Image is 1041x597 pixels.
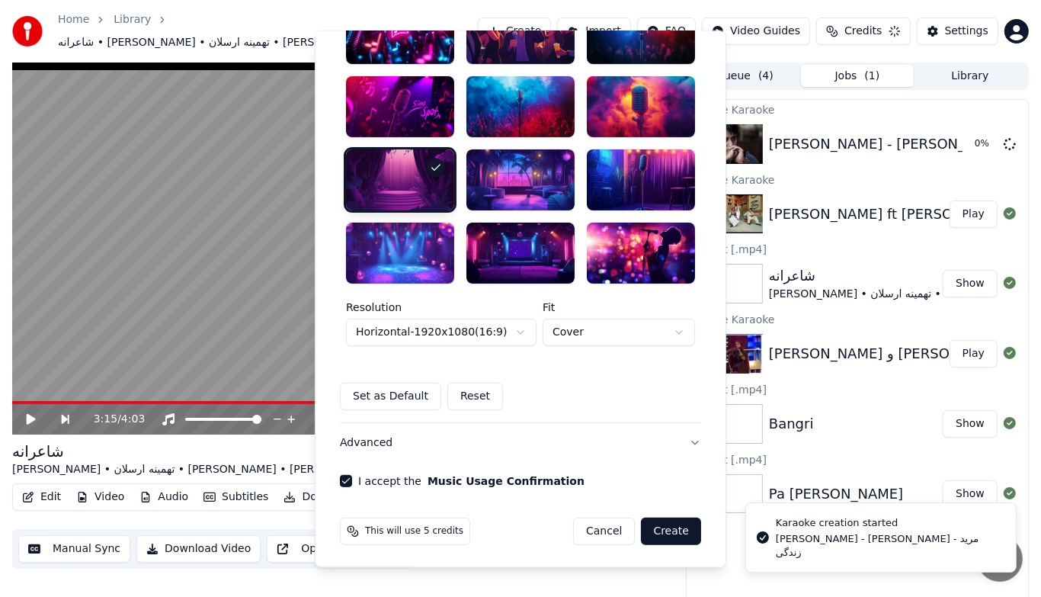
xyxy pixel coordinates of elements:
[340,423,701,463] button: Advanced
[573,518,635,545] button: Cancel
[346,302,537,313] label: Resolution
[641,518,701,545] button: Create
[365,525,463,538] span: This will use 5 credits
[447,383,503,410] button: Reset
[340,383,441,410] button: Set as Default
[358,476,585,486] label: I accept the
[428,476,585,486] button: I accept the
[543,302,695,313] label: Fit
